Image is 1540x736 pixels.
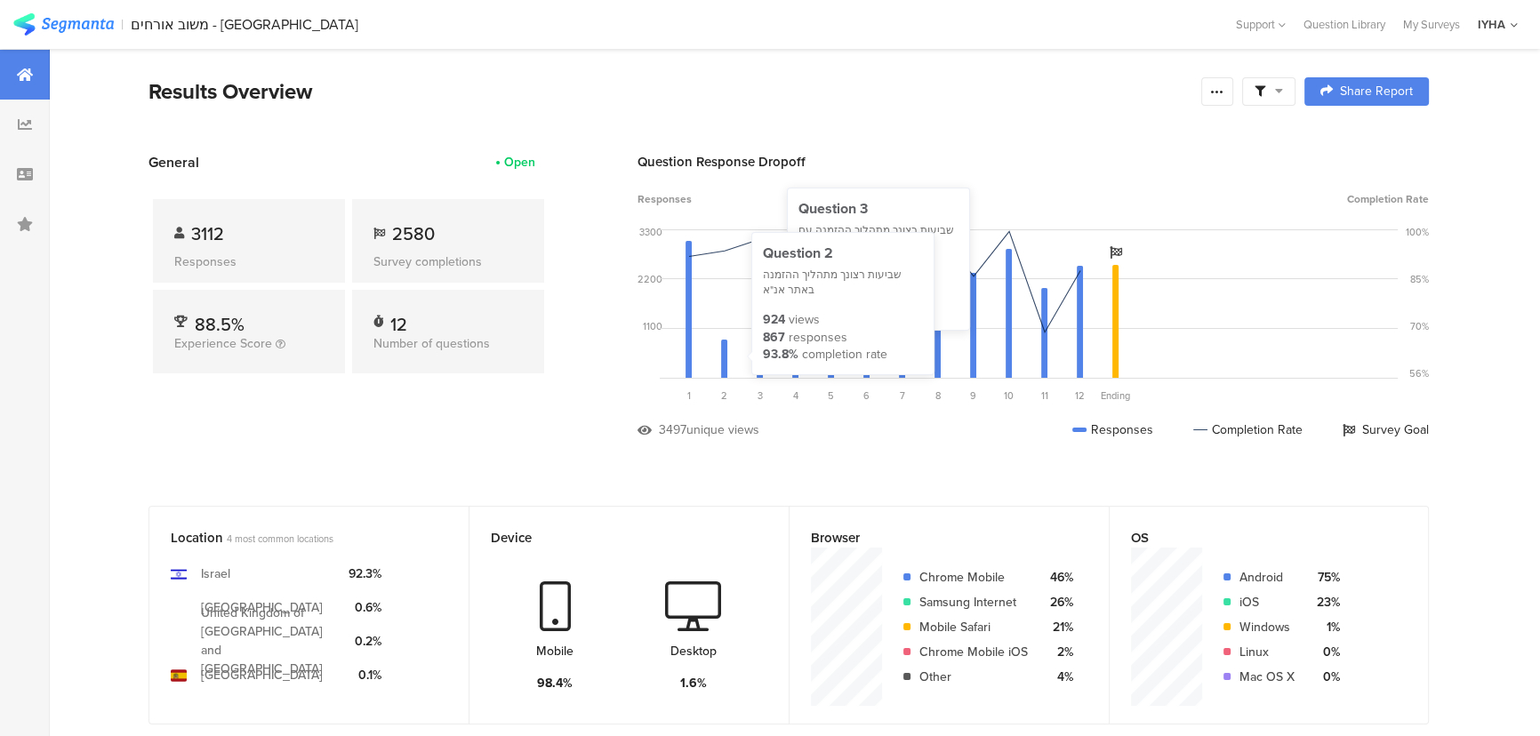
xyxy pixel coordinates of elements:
div: 867 [763,329,785,347]
span: 5 [828,388,834,403]
span: 9 [970,388,976,403]
span: 2580 [392,220,435,247]
a: Question Library [1295,16,1394,33]
div: 23% [1309,593,1340,612]
div: Android [1239,568,1295,587]
div: Linux [1239,643,1295,661]
div: 75% [1309,568,1340,587]
div: [GEOGRAPHIC_DATA] [201,598,323,617]
div: Browser [811,528,1058,548]
div: 1100 [643,319,662,333]
div: 3300 [639,225,662,239]
span: 1 [687,388,691,403]
span: 7 [900,388,905,403]
span: 12 [1075,388,1085,403]
div: 85% [1410,272,1429,286]
div: שביעות רצונך מתהליך ההזמנה באתר אנ"א [763,268,923,298]
div: Responses [1072,420,1153,439]
div: Open [504,153,535,172]
span: 8 [935,388,941,403]
span: 6 [863,388,870,403]
div: 98.4% [537,674,573,692]
span: Completion Rate [1347,191,1429,207]
div: 56% [1409,366,1429,380]
div: 92.3% [349,564,381,583]
span: Share Report [1340,85,1413,98]
span: 11 [1041,388,1048,403]
div: 2200 [638,272,662,286]
div: 100% [1406,225,1429,239]
div: 3497 [659,420,686,439]
div: Completion Rate [1193,420,1303,439]
div: Ending [1098,388,1134,403]
div: Chrome Mobile iOS [919,643,1028,661]
div: United Kingdom of [GEOGRAPHIC_DATA] and [GEOGRAPHIC_DATA] [201,604,334,678]
div: 4% [1042,668,1073,686]
div: 2% [1042,643,1073,661]
div: IYHA [1478,16,1505,33]
div: Survey Goal [1343,420,1429,439]
div: iOS [1239,593,1295,612]
div: OS [1131,528,1377,548]
div: Other [919,668,1028,686]
div: Windows [1239,618,1295,636]
div: 0.6% [349,598,381,617]
div: 12 [390,311,407,329]
span: Number of questions [373,334,490,353]
div: Mobile Safari [919,618,1028,636]
span: 3 [758,388,763,403]
span: Experience Score [174,334,272,353]
div: 26% [1042,593,1073,612]
a: My Surveys [1394,16,1469,33]
div: Desktop [670,642,717,660]
div: Survey completions [373,252,523,271]
div: 70% [1410,319,1429,333]
div: 93.8% [763,346,798,364]
div: 46% [1042,568,1073,587]
div: Israel [201,564,230,583]
div: | [121,14,124,35]
span: Responses [638,191,692,207]
div: 924 [763,311,785,329]
div: משוב אורחים - [GEOGRAPHIC_DATA] [131,16,358,33]
span: General [148,152,199,172]
div: Responses [174,252,324,271]
div: 0.2% [349,632,381,651]
div: Question 2 [763,244,923,263]
img: segmanta logo [13,13,114,36]
div: 1.6% [680,674,707,692]
span: 88.5% [195,311,245,338]
div: 1% [1309,618,1340,636]
div: Device [491,528,738,548]
div: Location [171,528,418,548]
div: unique views [686,420,759,439]
div: Support [1236,11,1286,38]
div: Results Overview [148,76,1192,108]
div: Mobile [536,642,573,660]
div: Chrome Mobile [919,568,1028,587]
div: Samsung Internet [919,593,1028,612]
span: 10 [1004,388,1014,403]
span: 4 [793,388,798,403]
div: Question 3 [798,199,958,219]
div: [GEOGRAPHIC_DATA] [201,666,323,684]
div: 0% [1309,668,1340,686]
span: 3112 [191,220,224,247]
span: 2 [721,388,727,403]
div: responses [789,329,847,347]
div: 0% [1309,643,1340,661]
i: Survey Goal [1110,246,1122,259]
div: שביעות רצונך מתהליך ההזמנה עם נציג האכסניה [798,223,958,253]
div: Question Response Dropoff [638,152,1429,172]
span: 4 most common locations [227,532,333,546]
div: views [789,311,820,329]
div: Mac OS X [1239,668,1295,686]
div: 21% [1042,618,1073,636]
div: completion rate [802,346,887,364]
div: 0.1% [349,666,381,684]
